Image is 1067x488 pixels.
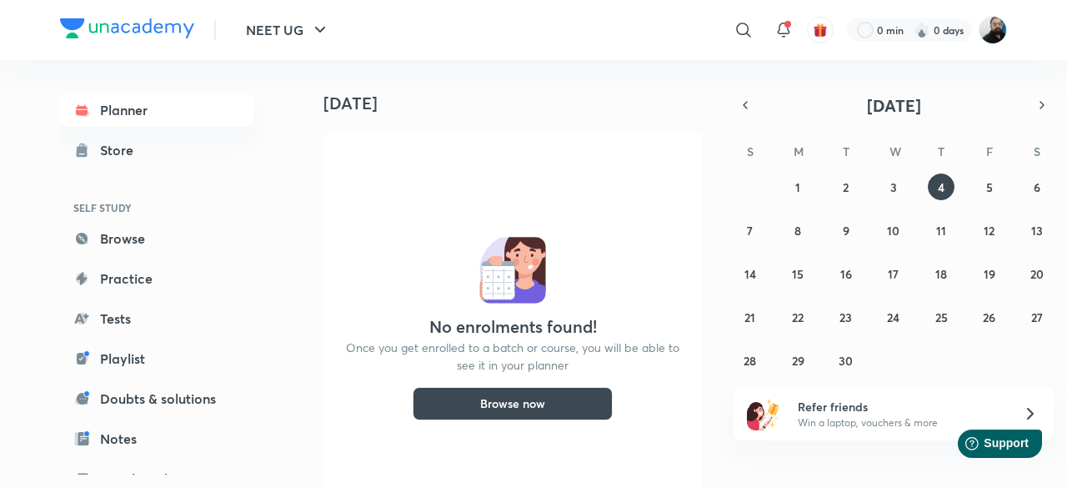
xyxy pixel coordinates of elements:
[737,260,764,287] button: September 14, 2025
[60,194,253,222] h6: SELF STUDY
[928,304,954,330] button: September 25, 2025
[890,179,897,195] abbr: September 3, 2025
[938,179,944,195] abbr: September 4, 2025
[236,13,340,47] button: NEET UG
[880,217,907,244] button: September 10, 2025
[840,266,852,282] abbr: September 16, 2025
[60,133,253,167] a: Store
[867,94,921,117] span: [DATE]
[798,398,1003,415] h6: Refer friends
[100,140,143,160] div: Store
[976,174,1003,200] button: September 5, 2025
[839,309,852,325] abbr: September 23, 2025
[1024,304,1050,330] button: September 27, 2025
[784,304,811,330] button: September 22, 2025
[887,309,899,325] abbr: September 24, 2025
[976,260,1003,287] button: September 19, 2025
[479,237,546,304] img: No events
[792,266,804,282] abbr: September 15, 2025
[983,309,995,325] abbr: September 26, 2025
[323,93,715,113] h4: [DATE]
[936,223,946,239] abbr: September 11, 2025
[813,23,828,38] img: avatar
[807,17,834,43] button: avatar
[919,423,1049,470] iframe: Help widget launcher
[833,260,859,287] button: September 16, 2025
[976,217,1003,244] button: September 12, 2025
[784,174,811,200] button: September 1, 2025
[938,143,944,159] abbr: Thursday
[744,266,756,282] abbr: September 14, 2025
[833,347,859,374] button: September 30, 2025
[888,266,899,282] abbr: September 17, 2025
[984,223,994,239] abbr: September 12, 2025
[887,223,899,239] abbr: September 10, 2025
[792,353,804,369] abbr: September 29, 2025
[60,18,194,43] a: Company Logo
[794,223,801,239] abbr: September 8, 2025
[1024,217,1050,244] button: September 13, 2025
[60,262,253,295] a: Practice
[833,304,859,330] button: September 23, 2025
[833,174,859,200] button: September 2, 2025
[784,217,811,244] button: September 8, 2025
[60,302,253,335] a: Tests
[986,179,993,195] abbr: September 5, 2025
[343,339,682,374] p: Once you get enrolled to a batch or course, you will be able to see it in your planner
[935,309,948,325] abbr: September 25, 2025
[737,217,764,244] button: September 7, 2025
[839,353,853,369] abbr: September 30, 2025
[747,143,754,159] abbr: Sunday
[928,217,954,244] button: September 11, 2025
[984,266,995,282] abbr: September 19, 2025
[737,347,764,374] button: September 28, 2025
[429,317,597,337] h4: No enrolments found!
[60,422,253,455] a: Notes
[928,260,954,287] button: September 18, 2025
[1034,179,1040,195] abbr: September 6, 2025
[914,22,930,38] img: streak
[60,382,253,415] a: Doubts & solutions
[744,353,756,369] abbr: September 28, 2025
[880,260,907,287] button: September 17, 2025
[928,174,954,200] button: September 4, 2025
[413,387,613,420] button: Browse now
[744,309,755,325] abbr: September 21, 2025
[1024,174,1050,200] button: September 6, 2025
[784,347,811,374] button: September 29, 2025
[747,397,780,430] img: referral
[1034,143,1040,159] abbr: Saturday
[794,143,804,159] abbr: Monday
[60,342,253,375] a: Playlist
[792,309,804,325] abbr: September 22, 2025
[1030,266,1044,282] abbr: September 20, 2025
[1031,309,1043,325] abbr: September 27, 2025
[60,222,253,255] a: Browse
[795,179,800,195] abbr: September 1, 2025
[889,143,901,159] abbr: Wednesday
[1024,260,1050,287] button: September 20, 2025
[880,304,907,330] button: September 24, 2025
[757,93,1030,117] button: [DATE]
[1031,223,1043,239] abbr: September 13, 2025
[798,415,1003,430] p: Win a laptop, vouchers & more
[784,260,811,287] button: September 15, 2025
[843,143,849,159] abbr: Tuesday
[880,174,907,200] button: September 3, 2025
[976,304,1003,330] button: September 26, 2025
[833,217,859,244] button: September 9, 2025
[60,18,194,38] img: Company Logo
[843,179,849,195] abbr: September 2, 2025
[935,266,947,282] abbr: September 18, 2025
[843,223,849,239] abbr: September 9, 2025
[747,223,753,239] abbr: September 7, 2025
[737,304,764,330] button: September 21, 2025
[979,16,1007,44] img: Sumit Kumar Agrawal
[60,93,253,127] a: Planner
[986,143,993,159] abbr: Friday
